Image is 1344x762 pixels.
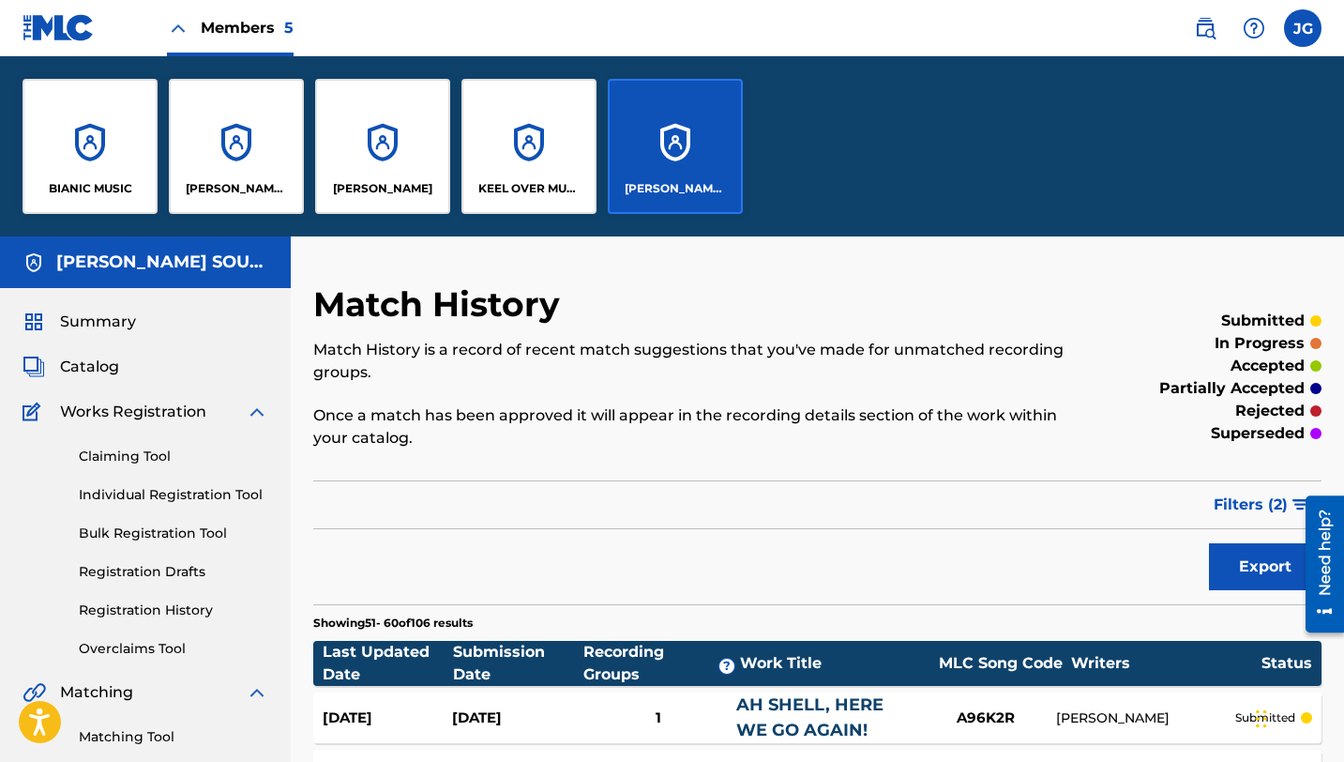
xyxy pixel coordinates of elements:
[1235,9,1273,47] div: Help
[79,601,268,620] a: Registration History
[284,19,294,37] span: 5
[23,79,158,214] a: AccountsBIANIC MUSIC
[60,311,136,333] span: Summary
[313,339,1090,384] p: Match History is a record of recent match suggestions that you've made for unmatched recording gr...
[1209,543,1321,590] button: Export
[625,180,727,197] p: TEE LOPES SOUNDWORKS
[581,708,736,729] div: 1
[930,652,1071,675] div: MLC Song Code
[1243,17,1265,39] img: help
[323,708,452,729] div: [DATE]
[167,17,189,39] img: Close
[1221,310,1305,332] p: submitted
[323,641,453,686] div: Last Updated Date
[313,283,569,326] h2: Match History
[1250,672,1344,762] iframe: Chat Widget
[79,562,268,582] a: Registration Drafts
[23,14,95,41] img: MLC Logo
[79,485,268,505] a: Individual Registration Tool
[23,401,47,423] img: Works Registration
[1071,652,1261,675] div: Writers
[186,180,288,197] p: JACK RUSSELL MUSIC
[1186,9,1224,47] a: Public Search
[583,641,740,686] div: Recording Groups
[1215,332,1305,355] p: in progress
[23,356,119,378] a: CatalogCatalog
[1214,494,1288,516] span: Filters ( 2 )
[60,356,119,378] span: Catalog
[1056,709,1235,728] div: [PERSON_NAME]
[478,180,581,197] p: KEEL OVER MUSIC
[169,79,304,214] a: Accounts[PERSON_NAME] MUSIC
[60,681,133,704] span: Matching
[1211,422,1305,445] p: superseded
[1231,355,1305,377] p: accepted
[23,311,136,333] a: SummarySummary
[1202,481,1321,528] button: Filters (2)
[56,251,268,273] h5: TEE LOPES SOUNDWORKS
[1261,652,1312,675] div: Status
[453,641,583,686] div: Submission Date
[1235,400,1305,422] p: rejected
[719,659,734,674] span: ?
[1235,709,1295,726] p: submitted
[740,652,930,675] div: Work Title
[461,79,596,214] a: AccountsKEEL OVER MUSIC
[23,356,45,378] img: Catalog
[1159,377,1305,400] p: partially accepted
[49,180,132,197] p: BIANIC MUSIC
[313,615,473,632] p: Showing 51 - 60 of 106 results
[452,708,581,729] div: [DATE]
[79,727,268,747] a: Matching Tool
[23,251,45,274] img: Accounts
[79,524,268,543] a: Bulk Registration Tool
[79,639,268,659] a: Overclaims Tool
[23,681,46,704] img: Matching
[246,681,268,704] img: expand
[79,447,268,466] a: Claiming Tool
[1291,488,1344,639] iframe: Resource Center
[736,694,883,740] a: AH SHELL, HERE WE GO AGAIN!
[60,401,206,423] span: Works Registration
[23,311,45,333] img: Summary
[915,708,1056,729] div: A96K2R
[201,17,294,38] span: Members
[333,180,432,197] p: JOE LYNN TURNER
[246,401,268,423] img: expand
[315,79,450,214] a: Accounts[PERSON_NAME]
[313,404,1090,450] p: Once a match has been approved it will appear in the recording details section of the work within...
[1194,17,1216,39] img: search
[1256,691,1267,747] div: Drag
[608,79,743,214] a: Accounts[PERSON_NAME] SOUNDWORKS
[1284,9,1321,47] div: User Menu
